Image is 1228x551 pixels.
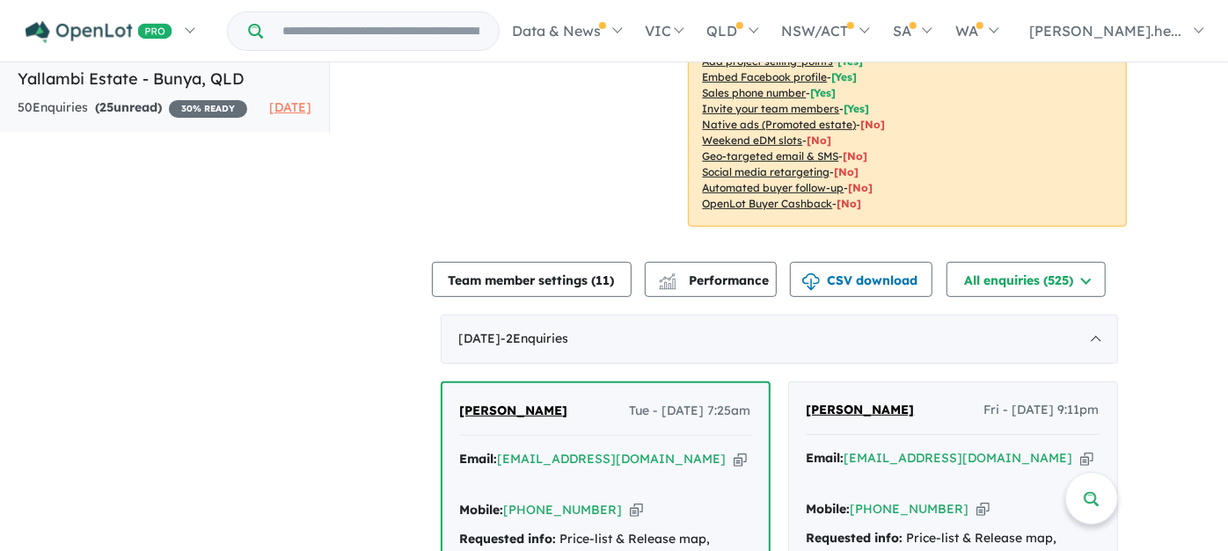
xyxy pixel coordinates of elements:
[807,501,851,517] strong: Mobile:
[169,100,247,118] span: 30 % READY
[504,502,623,518] a: [PHONE_NUMBER]
[703,70,828,83] u: Embed Facebook profile
[662,272,770,288] span: Performance
[460,502,504,518] strong: Mobile:
[95,99,162,115] strong: ( unread)
[703,102,840,115] u: Invite your team members
[703,181,844,194] u: Automated buyer follow-up
[501,330,569,346] span: - 2 Enquir ies
[849,181,873,194] span: [No]
[851,501,969,517] a: [PHONE_NUMBER]
[802,273,820,291] img: download icon
[1080,449,1093,468] button: Copy
[630,501,643,519] button: Copy
[645,262,777,297] button: Performance
[659,273,675,283] img: line-chart.svg
[837,197,862,210] span: [No]
[1029,22,1181,40] span: [PERSON_NAME].he...
[460,402,568,418] span: [PERSON_NAME]
[790,262,932,297] button: CSV download
[703,197,833,210] u: OpenLot Buyer Cashback
[26,21,172,43] img: Openlot PRO Logo White
[630,401,751,422] span: Tue - [DATE] 7:25am
[659,279,676,290] img: bar-chart.svg
[807,400,915,421] a: [PERSON_NAME]
[807,530,903,546] strong: Requested info:
[807,402,915,417] span: [PERSON_NAME]
[703,118,857,131] u: Native ads (Promoted estate)
[460,401,568,422] a: [PERSON_NAME]
[947,262,1106,297] button: All enquiries (525)
[460,451,498,467] strong: Email:
[267,12,495,50] input: Try estate name, suburb, builder or developer
[835,165,859,178] span: [No]
[703,86,807,99] u: Sales phone number
[596,272,610,288] span: 11
[844,450,1073,466] a: [EMAIL_ADDRESS][DOMAIN_NAME]
[844,149,868,163] span: [No]
[703,134,803,147] u: Weekend eDM slots
[734,450,747,468] button: Copy
[498,451,727,467] a: [EMAIL_ADDRESS][DOMAIN_NAME]
[811,86,837,99] span: [ Yes ]
[18,67,311,91] h5: Yallambi Estate - Bunya , QLD
[460,531,557,547] strong: Requested info:
[976,500,990,518] button: Copy
[808,134,832,147] span: [No]
[18,98,247,119] div: 50 Enquir ies
[984,400,1100,421] span: Fri - [DATE] 9:11pm
[844,102,870,115] span: [ Yes ]
[99,99,113,115] span: 25
[807,450,844,466] strong: Email:
[703,165,830,178] u: Social media retargeting
[269,99,311,115] span: [DATE]
[832,70,858,83] span: [ Yes ]
[861,118,886,131] span: [No]
[432,262,632,297] button: Team member settings (11)
[441,315,1118,364] div: [DATE]
[703,149,839,163] u: Geo-targeted email & SMS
